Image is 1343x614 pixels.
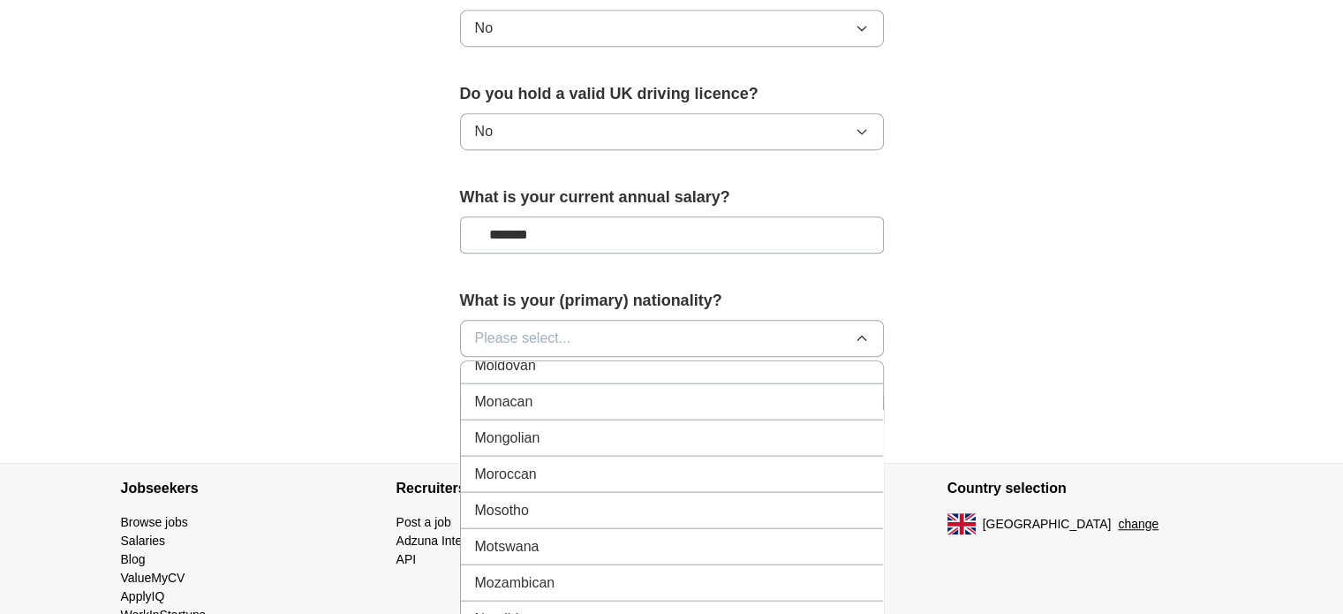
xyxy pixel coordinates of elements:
label: Do you hold a valid UK driving licence? [460,82,884,106]
button: Please select... [460,320,884,357]
h4: Country selection [947,464,1223,513]
label: What is your (primary) nationality? [460,289,884,313]
span: Mozambican [475,572,555,593]
span: Mongolian [475,427,540,448]
span: Moroccan [475,463,537,484]
a: Post a job [396,515,451,529]
img: UK flag [947,513,976,534]
span: No [475,18,493,39]
a: Blog [121,552,146,566]
span: No [475,121,493,142]
span: Please select... [475,328,571,349]
a: ValueMyCV [121,571,185,585]
span: Motswana [475,535,539,557]
button: No [460,10,884,47]
span: Moldovan [475,354,536,375]
span: Mosotho [475,499,529,520]
button: change [1118,515,1158,534]
span: Monacan [475,390,533,412]
label: What is your current annual salary? [460,186,884,209]
span: [GEOGRAPHIC_DATA] [983,515,1112,534]
a: Browse jobs [121,515,188,529]
a: Salaries [121,534,166,548]
a: Adzuna Intelligence [396,534,504,548]
a: ApplyIQ [121,589,165,603]
button: No [460,113,884,150]
a: API [396,552,417,566]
